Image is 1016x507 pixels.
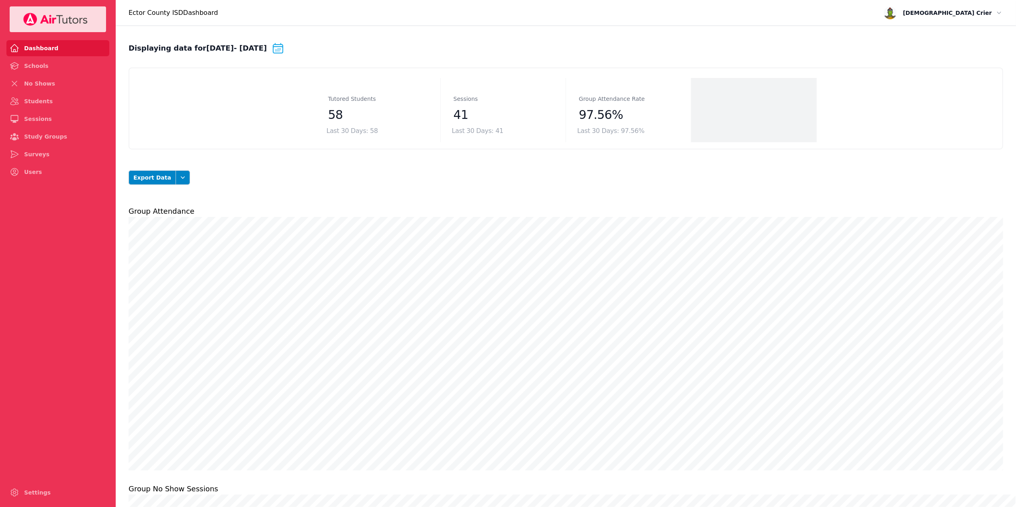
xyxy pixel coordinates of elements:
[884,6,897,19] img: avatar
[6,146,109,162] a: Surveys
[6,40,109,56] a: Dashboard
[6,164,109,180] a: Users
[454,107,553,123] dd: 41
[129,206,1003,217] h2: Group Attendance
[6,485,109,501] a: Settings
[23,13,88,26] img: Your Company
[6,76,109,92] a: No Shows
[577,126,680,136] div: Last 30 Days: 97.56%
[452,126,554,136] div: Last 30 Days: 41
[327,126,429,136] div: Last 30 Days: 58
[129,483,1003,495] h2: Group No Show Sessions
[454,94,478,104] dt: Sessions
[328,94,376,104] dt: Tutored Students
[903,8,992,18] span: [DEMOGRAPHIC_DATA] Crier
[6,58,109,74] a: Schools
[579,94,645,104] dt: Group Attendance Rate
[328,107,427,123] dd: 58
[129,42,284,55] div: Displaying data for [DATE] - [DATE]
[6,111,109,127] a: Sessions
[129,170,176,185] button: Export Data
[6,129,109,145] a: Study Groups
[6,93,109,109] a: Students
[579,107,678,123] dd: 97.56%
